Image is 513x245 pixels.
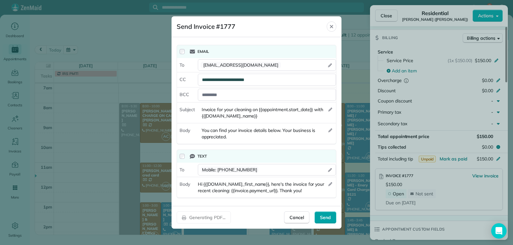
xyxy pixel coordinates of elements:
span: You can find your invoice details below. Your business is appreciated. [202,127,315,140]
span: Send Invoice #1777 [177,22,235,30]
button: You can find your invoice details below. Your business is appreciated. [198,125,336,143]
button: Generating PDF... [177,211,231,224]
span: To [180,167,198,173]
button: [EMAIL_ADDRESS][DOMAIN_NAME] [198,59,336,71]
button: Cancel [284,211,309,224]
span: Body [180,181,198,187]
span: BCC [180,91,198,98]
span: Mobile : [202,167,216,173]
button: Invoice for your cleaning on {{appointment.start_date}} with {{[DOMAIN_NAME]_name}} [198,106,332,119]
span: Cancel [290,214,304,221]
button: Close [327,21,336,32]
span: Body [180,127,198,134]
button: Send [315,211,336,224]
button: Hi {{[DOMAIN_NAME]_first_name}}, here's the invoice for your recent cleaning: {{invoice.payment_u... [198,181,332,194]
span: Generating PDF... [189,214,225,221]
span: Invoice for your cleaning on {{appointment.start_date}} with {{[DOMAIN_NAME]_name}} [198,106,328,119]
span: To [180,62,198,68]
span: CC [180,76,198,83]
span: Send [320,214,331,221]
span: Hi {{[DOMAIN_NAME]_first_name}}, here's the invoice for your recent cleaning: {{invoice.payment_u... [198,181,328,194]
span: Text [198,154,207,159]
span: [PHONE_NUMBER] [217,167,257,173]
span: Email [198,49,209,54]
span: [EMAIL_ADDRESS][DOMAIN_NAME] [202,62,280,68]
button: Mobile:[PHONE_NUMBER] [198,164,336,176]
span: Subject [180,106,198,113]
